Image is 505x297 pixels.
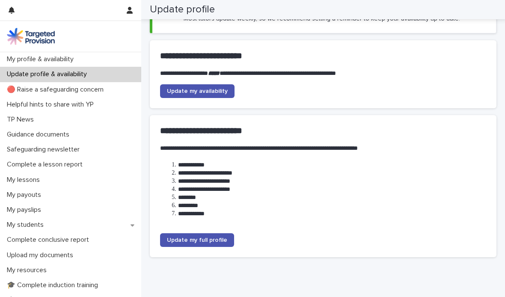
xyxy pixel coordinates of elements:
p: Update profile & availability [3,70,94,78]
span: Update my full profile [167,237,227,243]
p: My students [3,221,50,229]
p: Helpful hints to share with YP [3,101,101,109]
p: 🔴 Raise a safeguarding concern [3,86,110,94]
p: My payslips [3,206,48,214]
p: TP News [3,116,41,124]
p: 🎓 Complete induction training [3,281,105,289]
p: My resources [3,266,53,274]
p: Complete conclusive report [3,236,96,244]
a: Update my full profile [160,233,234,247]
p: My payouts [3,191,48,199]
p: Guidance documents [3,131,76,139]
h2: Update profile [150,3,215,16]
p: Upload my documents [3,251,80,259]
p: My lessons [3,176,47,184]
a: Update my availability [160,84,235,98]
img: M5nRWzHhSzIhMunXDL62 [7,28,55,45]
p: Complete a lesson report [3,160,89,169]
p: Safeguarding newsletter [3,146,86,154]
p: My profile & availability [3,55,80,63]
span: Update my availability [167,88,228,94]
